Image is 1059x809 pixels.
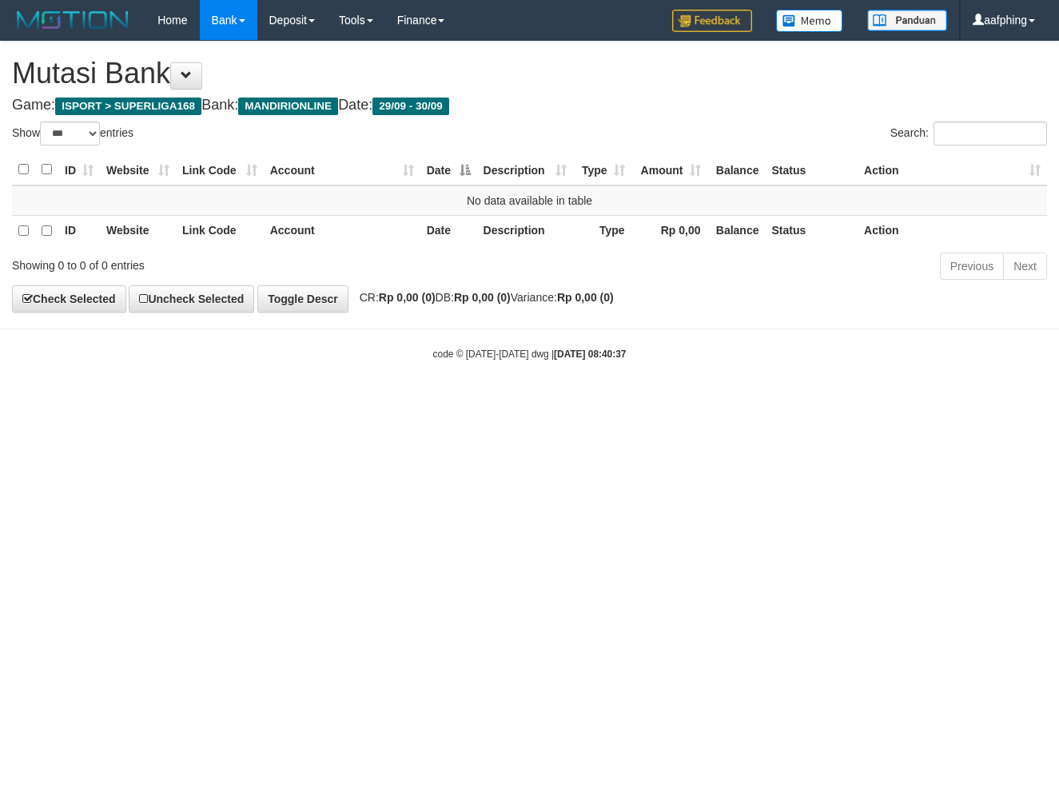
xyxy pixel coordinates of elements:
img: Feedback.jpg [672,10,752,32]
h1: Mutasi Bank [12,58,1047,90]
th: Description [477,215,573,246]
a: Next [1003,253,1047,280]
img: panduan.png [867,10,947,31]
img: MOTION_logo.png [12,8,133,32]
div: Showing 0 to 0 of 0 entries [12,251,429,273]
strong: Rp 0,00 (0) [557,291,614,304]
input: Search: [934,122,1047,145]
a: Check Selected [12,285,126,313]
th: Balance [707,215,766,246]
select: Showentries [40,122,100,145]
th: Action: activate to sort column ascending [858,154,1047,185]
th: Description: activate to sort column ascending [477,154,573,185]
th: ID [58,215,100,246]
span: 29/09 - 30/09 [372,98,449,115]
th: Amount: activate to sort column ascending [631,154,707,185]
th: Account [264,215,420,246]
label: Show entries [12,122,133,145]
th: Website [100,215,176,246]
th: Status [765,215,858,246]
th: Rp 0,00 [631,215,707,246]
strong: Rp 0,00 (0) [379,291,436,304]
th: Date [420,215,477,246]
h4: Game: Bank: Date: [12,98,1047,114]
small: code © [DATE]-[DATE] dwg | [433,349,627,360]
label: Search: [890,122,1047,145]
th: Date: activate to sort column descending [420,154,477,185]
th: Link Code [176,215,264,246]
th: Type: activate to sort column ascending [573,154,631,185]
span: ISPORT > SUPERLIGA168 [55,98,201,115]
a: Toggle Descr [257,285,348,313]
th: Link Code: activate to sort column ascending [176,154,264,185]
a: Uncheck Selected [129,285,254,313]
th: Type [573,215,631,246]
span: MANDIRIONLINE [238,98,338,115]
img: Button%20Memo.svg [776,10,843,32]
th: Action [858,215,1047,246]
th: Balance [707,154,766,185]
th: Account: activate to sort column ascending [264,154,420,185]
th: ID: activate to sort column ascending [58,154,100,185]
td: No data available in table [12,185,1047,216]
strong: Rp 0,00 (0) [454,291,511,304]
span: CR: DB: Variance: [352,291,614,304]
th: Website: activate to sort column ascending [100,154,176,185]
th: Status [765,154,858,185]
a: Previous [940,253,1004,280]
strong: [DATE] 08:40:37 [554,349,626,360]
